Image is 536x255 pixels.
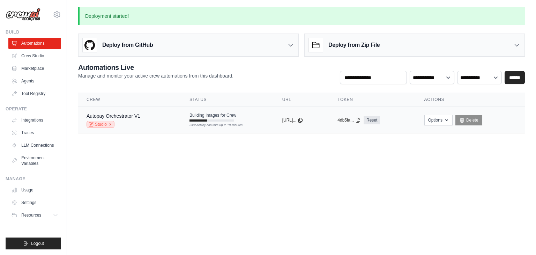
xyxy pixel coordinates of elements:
[8,115,61,126] a: Integrations
[8,210,61,221] button: Resources
[181,93,274,107] th: Status
[78,63,233,72] h2: Automations Live
[102,41,153,49] h3: Deploy from GitHub
[8,50,61,61] a: Crew Studio
[424,115,453,125] button: Options
[8,88,61,99] a: Tool Registry
[189,112,236,118] span: Building Images for Crew
[6,106,61,112] div: Operate
[8,75,61,87] a: Agents
[8,63,61,74] a: Marketplace
[87,113,140,119] a: Autopay Orchestrator V1
[329,93,416,107] th: Token
[31,241,44,246] span: Logout
[6,8,40,21] img: Logo
[416,93,525,107] th: Actions
[455,115,482,125] a: Delete
[78,72,233,79] p: Manage and monitor your active crew automations from this dashboard.
[78,93,181,107] th: Crew
[364,116,380,124] a: Reset
[8,38,61,49] a: Automations
[6,29,61,35] div: Build
[337,117,361,123] button: 4db5fa...
[6,176,61,182] div: Manage
[83,38,97,52] img: GitHub Logo
[87,121,114,128] a: Studio
[8,140,61,151] a: LLM Connections
[328,41,380,49] h3: Deploy from Zip File
[8,197,61,208] a: Settings
[274,93,329,107] th: URL
[6,238,61,249] button: Logout
[189,123,234,128] div: First deploy can take up to 10 minutes
[8,152,61,169] a: Environment Variables
[8,184,61,196] a: Usage
[78,7,525,25] p: Deployment started!
[8,127,61,138] a: Traces
[21,212,41,218] span: Resources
